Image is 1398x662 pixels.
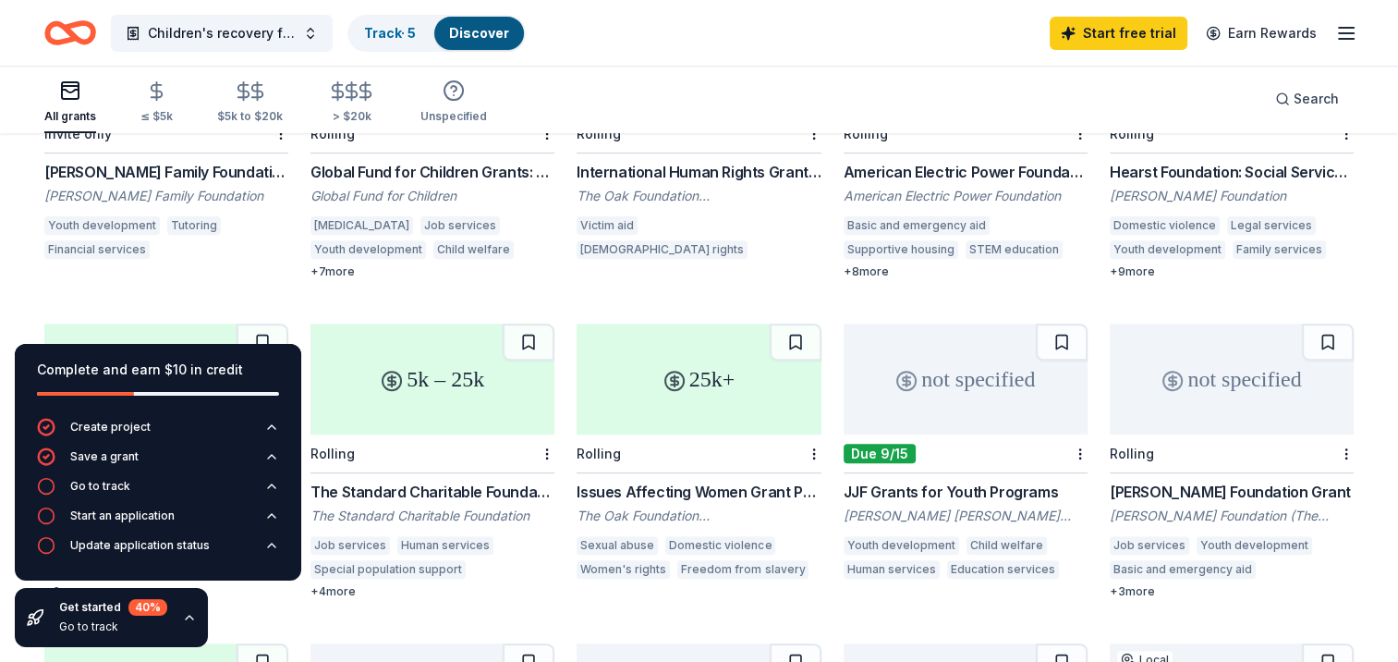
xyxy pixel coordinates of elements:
div: The Standard Charitable Foundation [310,507,554,525]
button: Children's recovery from [MEDICAL_DATA] [111,15,333,52]
div: International Human Rights Grant Programme [577,161,821,183]
button: Save a grant [37,447,279,477]
div: + 4 more [310,584,554,599]
button: Search [1260,80,1354,117]
a: not specifiedInvite only[PERSON_NAME] Family Foundation Grants[PERSON_NAME] Family FoundationYout... [44,4,288,264]
div: Youth development [844,536,959,555]
div: Save a grant [70,449,139,464]
a: 100k+RollingHearst Foundation: Social Service Grant[PERSON_NAME] FoundationDomestic violenceLegal... [1110,4,1354,279]
div: Invite only [44,126,112,141]
div: [PERSON_NAME] Foundation (The [PERSON_NAME] Foundation) [1110,507,1354,525]
div: Rolling [844,126,888,141]
a: 25k+RollingIssues Affecting Women Grant ProgrammeThe Oak Foundation [GEOGRAPHIC_DATA]Sexual abuse... [577,324,821,584]
button: > $20k [327,73,376,133]
span: Search [1294,88,1339,110]
div: Job services [310,536,390,555]
div: Legal services [1227,216,1316,235]
div: Hearst Foundation: Social Service Grant [1110,161,1354,183]
div: All grants [44,109,96,124]
div: Education services [947,560,1059,579]
button: All grants [44,72,96,133]
div: Youth development [44,216,160,235]
div: ≤ $5k [140,109,173,124]
div: Domestic violence [1110,216,1220,235]
div: Sexual abuse [577,536,658,555]
a: 25k+RollingInternational Human Rights Grant ProgrammeThe Oak Foundation [GEOGRAPHIC_DATA]Victim a... [577,4,821,264]
div: JJF Grants for Youth Programs [844,481,1088,503]
div: Rolling [577,126,621,141]
div: Global Fund for Children Grants: Become a Partner [310,161,554,183]
div: Global Fund for Children [310,187,554,205]
div: Rolling [1110,446,1154,461]
button: Go to track [37,477,279,507]
div: Go to track [59,619,167,634]
a: not specifiedRollingGlobal Fund for Children Grants: Become a PartnerGlobal Fund for Children[MED... [310,4,554,279]
div: Start an application [70,509,175,523]
div: Unspecified [420,109,487,124]
button: ≤ $5k [140,73,173,133]
div: Due 9/15 [844,444,916,463]
div: Rolling [310,126,355,141]
div: [PERSON_NAME] Foundation Grant [1110,481,1354,503]
a: Earn Rewards [1195,17,1328,50]
div: Rolling [310,446,355,461]
a: Track· 5 [364,25,416,41]
a: Discover [449,25,509,41]
div: not specified [844,324,1088,435]
div: Victim aid [577,216,638,235]
div: 500 – 25k [44,324,288,435]
div: Basic and emergency aid [844,216,990,235]
button: Start an application [37,507,279,536]
button: Unspecified [420,72,487,133]
div: Women's rights [577,560,670,579]
div: Job services [420,216,500,235]
button: Create project [37,418,279,447]
div: Go to track [70,479,130,494]
div: $5k to $20k [217,109,283,124]
div: Child welfare [966,536,1047,555]
a: Start free trial [1050,17,1187,50]
div: Special population support [310,560,466,579]
div: [PERSON_NAME] Foundation [1110,187,1354,205]
div: STEM education [966,240,1063,259]
div: Domestic violence [665,536,775,555]
div: Get started [59,599,167,616]
div: Youth development [310,240,426,259]
a: Home [44,11,96,55]
div: + 3 more [1110,584,1354,599]
a: 5k – 25kRollingThe Standard Charitable Foundation GrantThe Standard Charitable FoundationJob serv... [310,324,554,599]
a: not specifiedRollingAmerican Electric Power Foundation GrantsAmerican Electric Power FoundationBa... [844,4,1088,279]
div: Human services [844,560,940,579]
div: + 7 more [310,264,554,279]
div: Create project [70,420,151,435]
div: 25k+ [577,324,821,435]
div: not specified [1110,324,1354,435]
div: The Oak Foundation [GEOGRAPHIC_DATA] [577,187,821,205]
span: Children's recovery from [MEDICAL_DATA] [148,22,296,44]
div: Human services [397,536,493,555]
a: not specifiedRolling[PERSON_NAME] Foundation Grant[PERSON_NAME] Foundation (The [PERSON_NAME] Fou... [1110,324,1354,599]
div: [DEMOGRAPHIC_DATA] rights [577,240,748,259]
div: The Standard Charitable Foundation Grant [310,481,554,503]
div: American Electric Power Foundation [844,187,1088,205]
div: + 8 more [844,264,1088,279]
a: 500 – 25kRollingThe Standard's Corporate Giving ProgramStandard Insurance Company (The Standard)J... [44,324,288,599]
div: Rolling [577,446,621,461]
div: Rolling [1110,126,1154,141]
div: Youth development [1110,240,1225,259]
div: [PERSON_NAME] [PERSON_NAME] Foundation [844,507,1088,525]
div: Job services [1110,536,1189,555]
div: + 9 more [1110,264,1354,279]
div: > $20k [327,109,376,124]
div: Child welfare [433,240,514,259]
div: 40 % [128,599,167,616]
div: Supportive housing [844,240,958,259]
div: Freedom from slavery [677,560,808,579]
button: Update application status [37,536,279,566]
button: $5k to $20k [217,73,283,133]
div: [PERSON_NAME] Family Foundation [44,187,288,205]
div: Tutoring [167,216,221,235]
div: Family services [1233,240,1326,259]
div: Financial services [44,240,150,259]
button: Track· 5Discover [347,15,526,52]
